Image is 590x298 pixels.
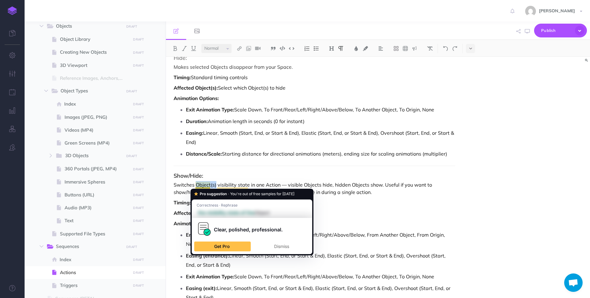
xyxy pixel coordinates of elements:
[60,256,129,263] span: Index
[60,282,129,289] span: Triggers
[174,95,219,101] strong: Animation Options:
[186,232,246,238] strong: Entrance Animation Type:
[133,64,144,68] small: DRAFT
[174,209,455,217] p: Select which Object(s) to show
[124,88,140,95] button: DRAFT
[186,251,455,269] p: Linear, Smooth (Start, End, or Start & End), Elastic (Start, End, or Start & End), Overshoot (Sta...
[131,166,146,173] button: DRAFT
[186,273,234,280] strong: Exit Animation Type:
[378,46,383,51] img: Alignment dropdown menu button
[133,128,144,132] small: DRAFT
[133,232,144,236] small: DRAFT
[186,105,455,114] p: Scale Down, To Front/Rear/Left/Right/Above/Below, To Another Object, To Origin, None
[131,49,146,56] button: DRAFT
[126,25,137,29] small: DRAFT
[131,256,146,263] button: DRAFT
[246,46,251,51] img: Add image button
[133,284,144,288] small: DRAFT
[182,46,187,51] img: Italic button
[131,36,146,43] button: DRAFT
[270,46,276,51] img: Blockquote button
[56,22,120,30] span: Objects
[313,46,319,51] img: Unordered list button
[133,219,144,223] small: DRAFT
[174,84,455,91] p: Select which Object(s) to hide
[427,46,433,51] img: Clear styles button
[65,139,129,147] span: Green Screens (MP4)
[126,154,137,158] small: DRAFT
[186,253,229,259] strong: Easing (entrance):
[525,6,536,17] img: 77ccc8640e6810896caf63250b60dd8b.jpg
[174,199,191,206] strong: Timing:
[131,101,146,108] button: DRAFT
[186,130,203,136] strong: Easing:
[131,217,146,224] button: DRAFT
[133,37,144,41] small: DRAFT
[60,230,129,238] span: Supported File Types
[186,272,455,281] p: Scale Down, To Front/Rear/Left/Right/Above/Below, To Another Object, To Origin, None
[237,46,242,51] img: Link button
[65,217,129,224] span: Text
[131,192,146,199] button: DRAFT
[56,243,120,251] span: Sequences
[60,48,129,56] span: Creating New Objects
[174,63,455,71] p: Makes selected Objects disappear from your Space.
[60,269,129,276] span: Actions
[131,282,146,289] button: DRAFT
[412,46,417,51] img: Callout dropdown menu button
[133,51,144,55] small: DRAFT
[65,191,129,199] span: Buttons (URL)
[133,193,144,197] small: DRAFT
[403,46,408,51] img: Create table button
[65,165,129,172] span: 360 Portals (JPEG, MP4)
[174,181,455,196] p: Switches Object(s) visibility state in one Action — visible Objects hide, hidden Objects show. Us...
[126,245,137,249] small: DRAFT
[60,36,129,43] span: Object Library
[186,118,208,124] strong: Duration:
[8,6,17,15] img: logo-mark.svg
[133,258,144,262] small: DRAFT
[131,140,146,147] button: DRAFT
[64,100,129,108] span: Index
[131,230,146,238] button: DRAFT
[191,46,196,51] img: Underline button
[133,180,144,184] small: DRAFT
[564,273,583,292] div: Open chat
[65,126,129,134] span: Videos (MP4)
[60,62,129,69] span: 3D Viewport
[541,26,572,35] span: Publish
[186,230,455,249] p: Scale Up, From Front/Rear/Left/Right/Above/Below, From Another Object, From Origin, None
[65,204,129,211] span: Audio (MP3)
[329,46,334,51] img: Headings dropdown button
[133,206,144,210] small: DRAFT
[255,46,261,51] img: Add video button
[338,46,344,51] img: Paragraph button
[353,46,359,51] img: Text color button
[534,24,587,37] button: Publish
[126,89,137,93] small: DRAFT
[61,87,120,95] span: Object Types
[133,102,144,106] small: DRAFT
[131,127,146,134] button: DRAFT
[280,46,285,51] img: Code block button
[124,153,140,160] button: DRAFT
[131,114,146,121] button: DRAFT
[186,106,234,113] strong: Exit Animation Type:
[443,46,448,51] img: Undo
[133,141,144,145] small: DRAFT
[186,151,222,157] strong: Distance/Scale:
[174,74,191,80] strong: Timing:
[131,204,146,211] button: DRAFT
[174,199,455,206] p: Standard timing controls
[124,23,140,30] button: DRAFT
[186,149,455,158] p: Starting distance for directional animations (meters), ending size for scaling animations (multip...
[186,128,455,147] p: Linear, Smooth (Start, End, or Start & End), Elastic (Start, End, or Start & End), Overshoot (Sta...
[174,74,455,81] p: Standard timing controls
[304,46,310,51] img: Ordered list button
[174,55,455,61] h3: Hide:
[452,46,458,51] img: Redo
[131,179,146,186] button: DRAFT
[536,8,578,14] span: [PERSON_NAME]
[174,85,218,91] strong: Affected Object(s):
[133,115,144,119] small: DRAFT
